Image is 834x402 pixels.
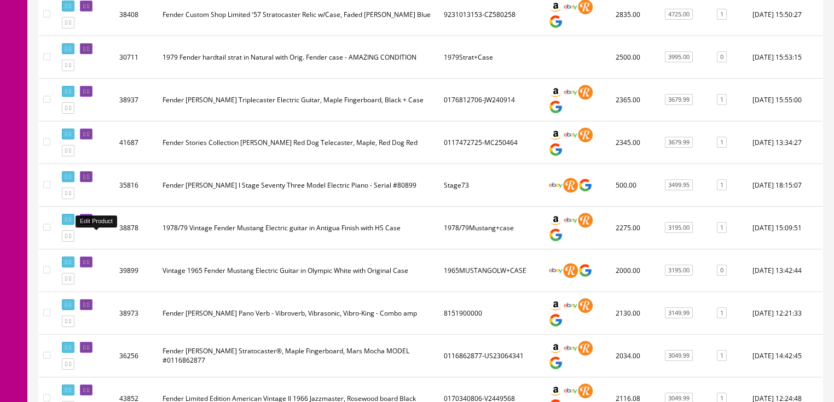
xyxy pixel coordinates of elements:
td: 2130.00 [611,292,658,334]
img: amazon [548,127,563,142]
img: amazon [548,341,563,356]
td: 41687 [115,121,158,164]
a: 4725.00 [665,9,693,20]
td: 2023-09-05 18:15:07 [748,164,823,206]
img: ebay [548,263,563,278]
img: ebay [563,298,578,313]
td: 2000.00 [611,249,658,292]
img: reverb [563,263,578,278]
a: 1 [717,137,727,148]
img: google_shopping [548,142,563,157]
img: amazon [548,213,563,228]
td: 0116862877-US23064341 [439,334,544,377]
td: 2024-07-03 12:21:33 [748,292,823,334]
td: 38878 [115,206,158,249]
img: ebay [563,85,578,100]
td: 1979Strat+Case [439,36,544,78]
img: reverb [578,298,593,313]
img: google_shopping [578,178,593,193]
img: ebay [563,341,578,356]
img: google_shopping [548,313,563,328]
a: 1 [717,350,727,362]
td: 2025-03-11 13:34:27 [748,121,823,164]
img: reverb [578,127,593,142]
td: 38973 [115,292,158,334]
td: 2024-07-02 15:55:00 [748,78,823,121]
a: 3149.99 [665,307,693,319]
img: google_shopping [548,14,563,29]
a: 3679.99 [665,137,693,148]
a: 3195.00 [665,265,693,276]
a: 3679.99 [665,94,693,106]
td: 2034.00 [611,334,658,377]
a: 3499.95 [665,179,693,191]
img: amazon [548,298,563,313]
a: 3049.99 [665,350,693,362]
img: reverb [578,85,593,100]
td: Stage73 [439,164,544,206]
img: amazon [548,85,563,100]
td: 35816 [115,164,158,206]
td: 2345.00 [611,121,658,164]
a: 3195.00 [665,222,693,234]
img: ebay [563,127,578,142]
td: Fender Stories Collection Mike Campbell Red Dog Telecaster, Maple, Red Dog Red [158,121,439,164]
td: 1978/79Mustang+case [439,206,544,249]
img: reverb [578,213,593,228]
td: 2024-09-06 13:42:44 [748,249,823,292]
td: 500.00 [611,164,658,206]
td: Vintage 1965 Fender Mustang Electric Guitar in Olympic White with Original Case [158,249,439,292]
img: google_shopping [548,100,563,114]
td: Fender Jack White Pano Verb - Vibroverb, Vibrasonic, Vibro-King - Combo amp [158,292,439,334]
img: reverb [578,383,593,398]
td: 1978/79 Vintage Fender Mustang Electric guitar in Antigua Finish with HS Case [158,206,439,249]
td: 38937 [115,78,158,121]
td: 1979 Fender hardtail strat in Natural with Orig. Fender case - AMAZING CONDITION [158,36,439,78]
a: 3995.00 [665,51,693,63]
div: Edit Product [76,215,117,227]
td: Fender Rhodes Mark I Stage Seventy Three Model Electric Piano - Serial #80899 [158,164,439,206]
td: 2024-07-01 15:09:51 [748,206,823,249]
td: 8151900000 [439,292,544,334]
img: ebay [563,383,578,398]
img: reverb [563,178,578,193]
a: 1 [717,307,727,319]
a: 0 [717,265,727,276]
td: 36256 [115,334,158,377]
img: reverb [578,341,593,356]
td: 2023-10-26 14:42:45 [748,334,823,377]
img: google_shopping [548,228,563,242]
a: 1 [717,9,727,20]
img: google_shopping [578,263,593,278]
img: amazon [548,383,563,398]
td: 39899 [115,249,158,292]
a: 1 [717,222,727,234]
td: 0117472725-MC250464 [439,121,544,164]
a: 1 [717,179,727,191]
a: 0 [717,51,727,63]
td: 1965MUSTANGOLW+CASE [439,249,544,292]
td: 2022-06-27 15:53:15 [748,36,823,78]
td: 2500.00 [611,36,658,78]
td: 0176812706-JW240914 [439,78,544,121]
td: 2365.00 [611,78,658,121]
a: 1 [717,94,727,106]
td: 30711 [115,36,158,78]
td: Fender Jack White Triplecaster Electric Guitar, Maple Fingerboard, Black + Case [158,78,439,121]
img: ebay [548,178,563,193]
img: google_shopping [548,356,563,370]
td: Fender Bruno Mars Stratocaster®, Maple Fingerboard, Mars Mocha MODEL #0116862877 [158,334,439,377]
td: 2275.00 [611,206,658,249]
img: ebay [563,213,578,228]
